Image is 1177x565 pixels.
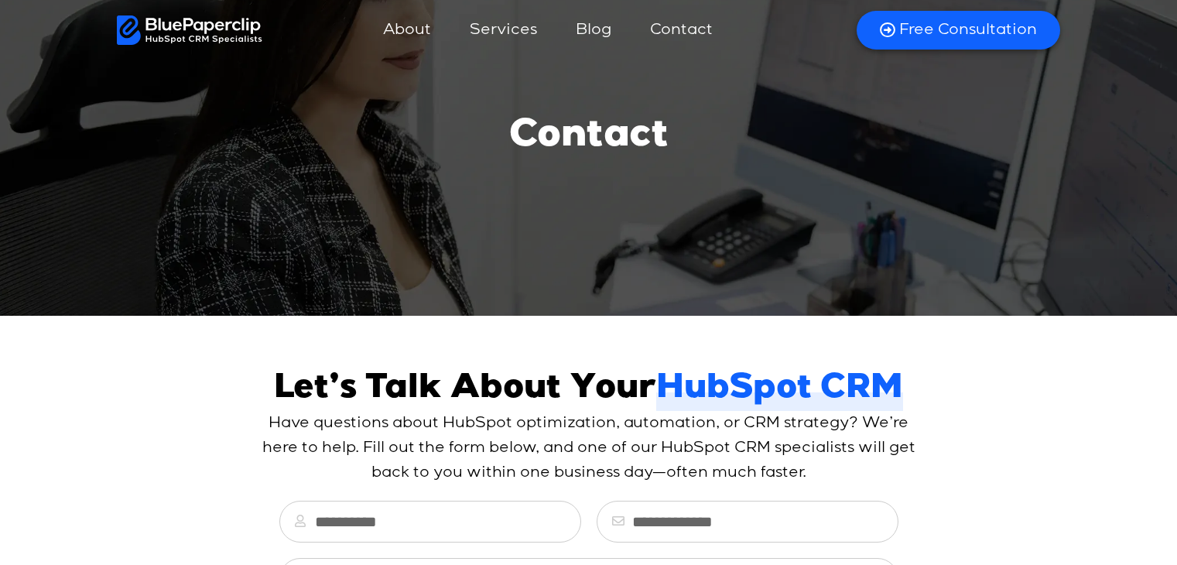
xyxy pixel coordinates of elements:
[368,12,447,49] a: About
[274,370,903,411] h2: Let’s Talk About Your
[899,20,1037,40] span: Free Consultation
[857,11,1060,50] a: Free Consultation
[262,12,837,49] nav: Menu
[260,411,918,485] p: Have questions about HubSpot optimization, automation, or CRM strategy? We’re here to help. Fill ...
[656,370,903,411] span: HubSpot CRM
[509,115,669,161] h1: Contact
[454,12,553,49] a: Services
[560,12,627,49] a: Blog
[117,15,263,45] img: BluePaperClip Logo White
[635,12,728,49] a: Contact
